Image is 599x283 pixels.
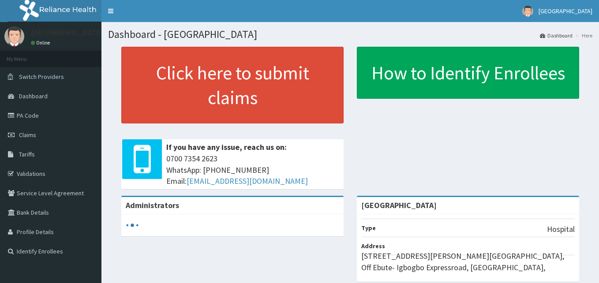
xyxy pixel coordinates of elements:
a: Online [31,40,52,46]
img: User Image [522,6,533,17]
svg: audio-loading [126,219,139,232]
a: How to Identify Enrollees [357,47,579,99]
p: [STREET_ADDRESS][PERSON_NAME][GEOGRAPHIC_DATA], Off Ebute- Igbogbo Expressroad, [GEOGRAPHIC_DATA], [361,250,575,273]
b: Type [361,224,376,232]
span: 0700 7354 2623 WhatsApp: [PHONE_NUMBER] Email: [166,153,339,187]
b: If you have any issue, reach us on: [166,142,287,152]
b: Administrators [126,200,179,210]
span: Switch Providers [19,73,64,81]
p: Hospital [547,223,575,235]
span: [GEOGRAPHIC_DATA] [539,7,592,15]
p: [GEOGRAPHIC_DATA] [31,29,104,37]
li: Here [573,32,592,39]
b: Address [361,242,385,250]
strong: [GEOGRAPHIC_DATA] [361,200,437,210]
a: Click here to submit claims [121,47,344,123]
span: Dashboard [19,92,48,100]
a: Dashboard [540,32,573,39]
span: Claims [19,131,36,139]
a: [EMAIL_ADDRESS][DOMAIN_NAME] [187,176,308,186]
span: Tariffs [19,150,35,158]
h1: Dashboard - [GEOGRAPHIC_DATA] [108,29,592,40]
img: User Image [4,26,24,46]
